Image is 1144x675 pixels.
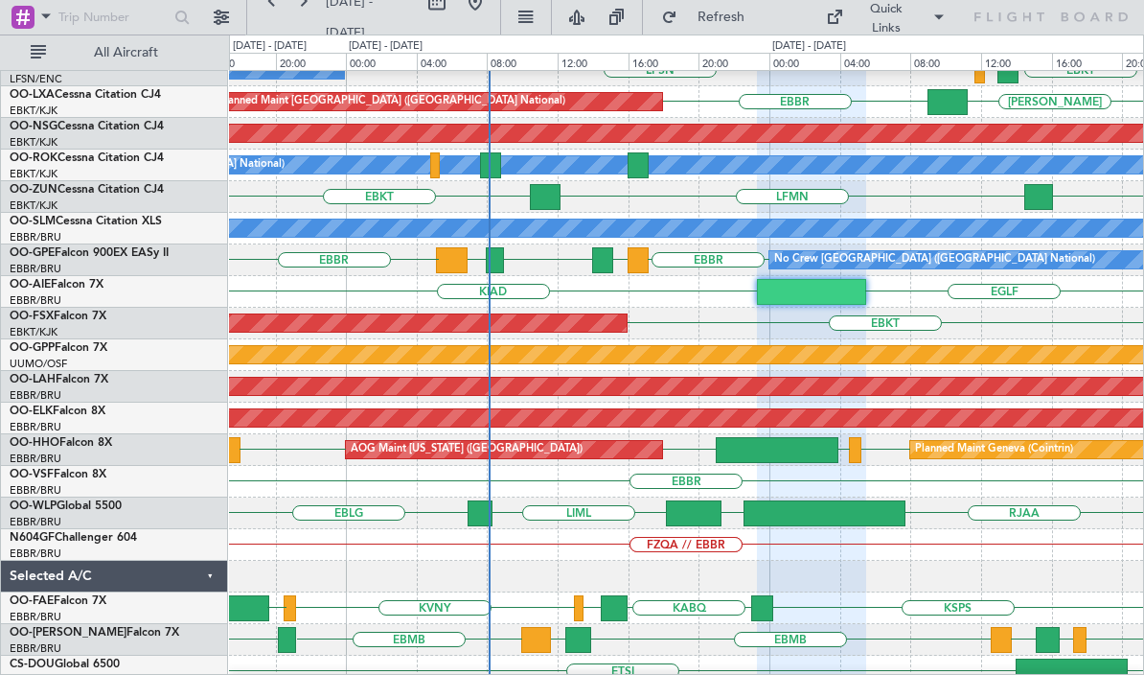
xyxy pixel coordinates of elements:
[10,357,67,371] a: UUMO/OSF
[50,46,202,59] span: All Aircraft
[10,247,169,259] a: OO-GPEFalcon 900EX EASy II
[205,53,276,70] div: 16:00
[10,121,164,132] a: OO-NSGCessna Citation CJ4
[558,53,629,70] div: 12:00
[774,245,1095,274] div: No Crew [GEOGRAPHIC_DATA] ([GEOGRAPHIC_DATA] National)
[10,515,61,529] a: EBBR/BRU
[21,37,208,68] button: All Aircraft
[840,53,911,70] div: 04:00
[10,610,61,624] a: EBBR/BRU
[10,500,57,512] span: OO-WLP
[681,11,762,24] span: Refresh
[10,89,55,101] span: OO-LXA
[652,2,767,33] button: Refresh
[10,89,161,101] a: OO-LXACessna Citation CJ4
[10,374,56,385] span: OO-LAH
[10,184,57,196] span: OO-ZUN
[10,532,137,544] a: N604GFChallenger 604
[10,659,120,670] a: CS-DOUGlobal 6500
[10,500,122,512] a: OO-WLPGlobal 5500
[10,104,57,118] a: EBKT/KJK
[10,216,56,227] span: OO-SLM
[10,293,61,308] a: EBBR/BRU
[10,198,57,213] a: EBKT/KJK
[772,38,846,55] div: [DATE] - [DATE]
[233,38,307,55] div: [DATE] - [DATE]
[10,547,61,561] a: EBBR/BRU
[10,247,55,259] span: OO-GPE
[10,437,59,449] span: OO-HHO
[349,38,423,55] div: [DATE] - [DATE]
[10,342,107,354] a: OO-GPPFalcon 7X
[10,311,106,322] a: OO-FSXFalcon 7X
[10,452,61,466] a: EBBR/BRU
[487,53,558,70] div: 08:00
[910,53,981,70] div: 08:00
[10,184,164,196] a: OO-ZUNCessna Citation CJ4
[10,469,106,480] a: OO-VSFFalcon 8X
[10,152,164,164] a: OO-ROKCessna Citation CJ4
[10,279,103,291] a: OO-AIEFalcon 7X
[10,627,126,639] span: OO-[PERSON_NAME]
[10,406,105,417] a: OO-ELKFalcon 8X
[10,230,61,244] a: EBBR/BRU
[10,388,61,403] a: EBBR/BRU
[276,53,347,70] div: 20:00
[698,53,769,70] div: 20:00
[10,627,179,639] a: OO-[PERSON_NAME]Falcon 7X
[629,53,699,70] div: 16:00
[10,437,112,449] a: OO-HHOFalcon 8X
[10,121,57,132] span: OO-NSG
[10,483,61,498] a: EBBR/BRU
[10,420,61,434] a: EBBR/BRU
[10,659,55,670] span: CS-DOU
[10,325,57,339] a: EBKT/KJK
[10,469,54,480] span: OO-VSF
[10,311,54,322] span: OO-FSX
[417,53,488,70] div: 04:00
[10,72,62,86] a: LFSN/ENC
[1052,53,1123,70] div: 16:00
[10,152,57,164] span: OO-ROK
[10,595,106,607] a: OO-FAEFalcon 7X
[10,167,57,181] a: EBKT/KJK
[10,135,57,150] a: EBKT/KJK
[10,342,55,354] span: OO-GPP
[351,435,583,464] div: AOG Maint [US_STATE] ([GEOGRAPHIC_DATA])
[10,216,162,227] a: OO-SLMCessna Citation XLS
[346,53,417,70] div: 00:00
[218,87,565,116] div: Planned Maint [GEOGRAPHIC_DATA] ([GEOGRAPHIC_DATA] National)
[10,279,51,291] span: OO-AIE
[981,53,1052,70] div: 12:00
[10,532,55,544] span: N604GF
[10,595,54,607] span: OO-FAE
[10,406,53,417] span: OO-ELK
[10,641,61,656] a: EBBR/BRU
[10,262,61,276] a: EBBR/BRU
[769,53,840,70] div: 00:00
[58,3,169,32] input: Trip Number
[10,374,108,385] a: OO-LAHFalcon 7X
